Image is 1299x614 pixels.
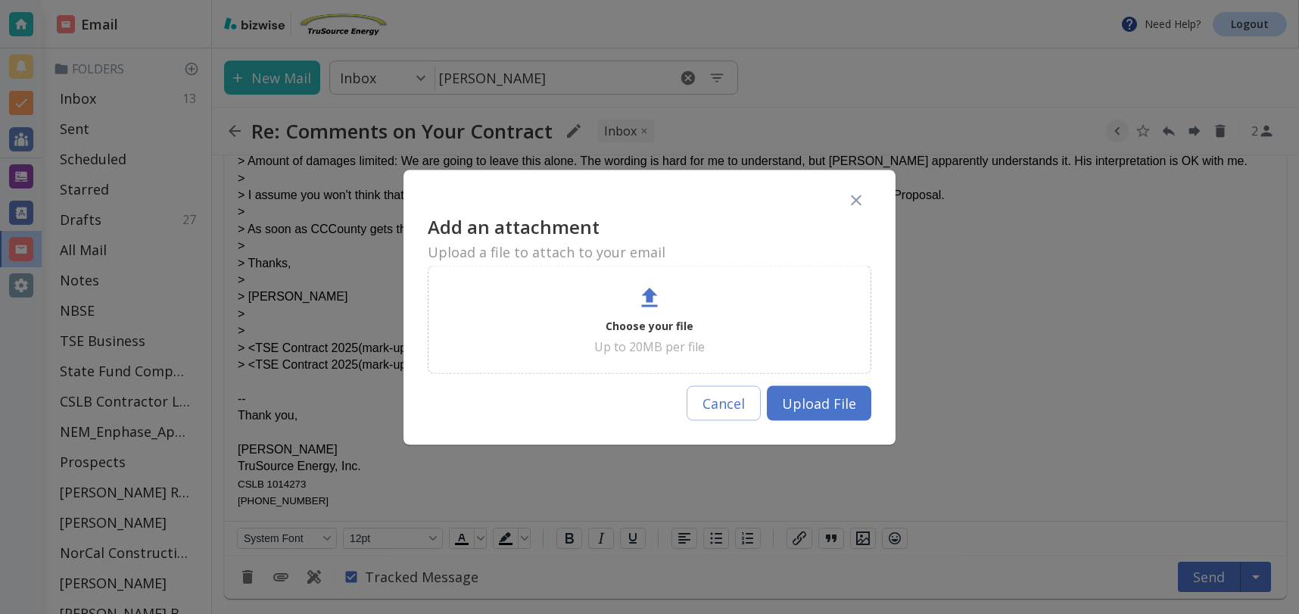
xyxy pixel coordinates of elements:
p: Hope you're doing well. [13,18,1048,35]
a: [EMAIL_ADDRESS][DOMAIN_NAME] [245,291,450,304]
p: I send along my residential contract that you prepared a while back just as a template for their ... [13,69,1048,103]
p: Choose your file [606,316,693,335]
p: May want to eliminate unneccessary parts as well if they do not apply. [13,103,1048,120]
button: Upload File [767,385,871,420]
p: Up to 20MB per file [594,338,705,354]
p: I’ll review. Don’t think it’s out of line. FYI,CC Co requested structural report w/ PE stamp. Wor... [13,238,1048,289]
div: Choose your fileUp to 20MB per file [428,265,871,373]
h6: Upload a file to attach to your email [428,244,871,259]
p: Currently in process of working with a local [DEMOGRAPHIC_DATA], [DEMOGRAPHIC_DATA][PERSON_NAME].... [13,35,1048,69]
h3: Add an attachment [428,215,871,238]
button: Cancel [687,385,761,420]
